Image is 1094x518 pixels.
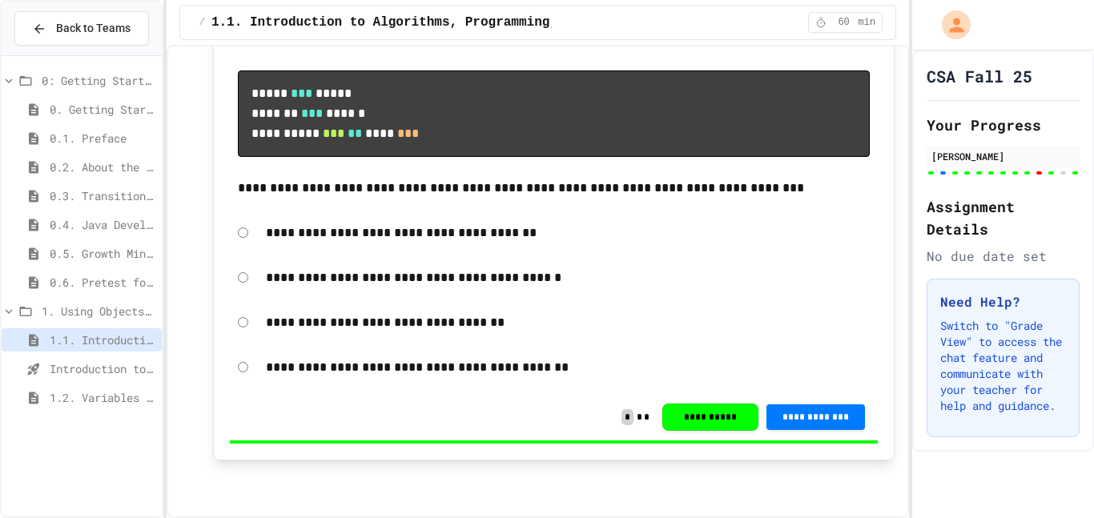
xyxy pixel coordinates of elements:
[42,303,155,319] span: 1. Using Objects and Methods
[42,72,155,89] span: 0: Getting Started
[211,13,666,32] span: 1.1. Introduction to Algorithms, Programming, and Compilers
[56,20,131,37] span: Back to Teams
[931,149,1075,163] div: [PERSON_NAME]
[50,331,155,348] span: 1.1. Introduction to Algorithms, Programming, and Compilers
[50,101,155,118] span: 0. Getting Started
[50,389,155,406] span: 1.2. Variables and Data Types
[50,216,155,233] span: 0.4. Java Development Environments
[927,247,1080,266] div: No due date set
[859,16,876,29] span: min
[927,114,1080,136] h2: Your Progress
[199,16,205,29] span: /
[50,159,155,175] span: 0.2. About the AP CSA Exam
[940,318,1066,414] p: Switch to "Grade View" to access the chat feature and communicate with your teacher for help and ...
[50,245,155,262] span: 0.5. Growth Mindset and Pair Programming
[927,65,1032,87] h1: CSA Fall 25
[927,195,1080,240] h2: Assignment Details
[50,187,155,204] span: 0.3. Transitioning from AP CSP to AP CSA
[50,360,155,377] span: Introduction to Algorithms, Programming, and Compilers
[50,130,155,147] span: 0.1. Preface
[940,292,1066,311] h3: Need Help?
[925,6,975,43] div: My Account
[831,16,857,29] span: 60
[50,274,155,291] span: 0.6. Pretest for the AP CSA Exam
